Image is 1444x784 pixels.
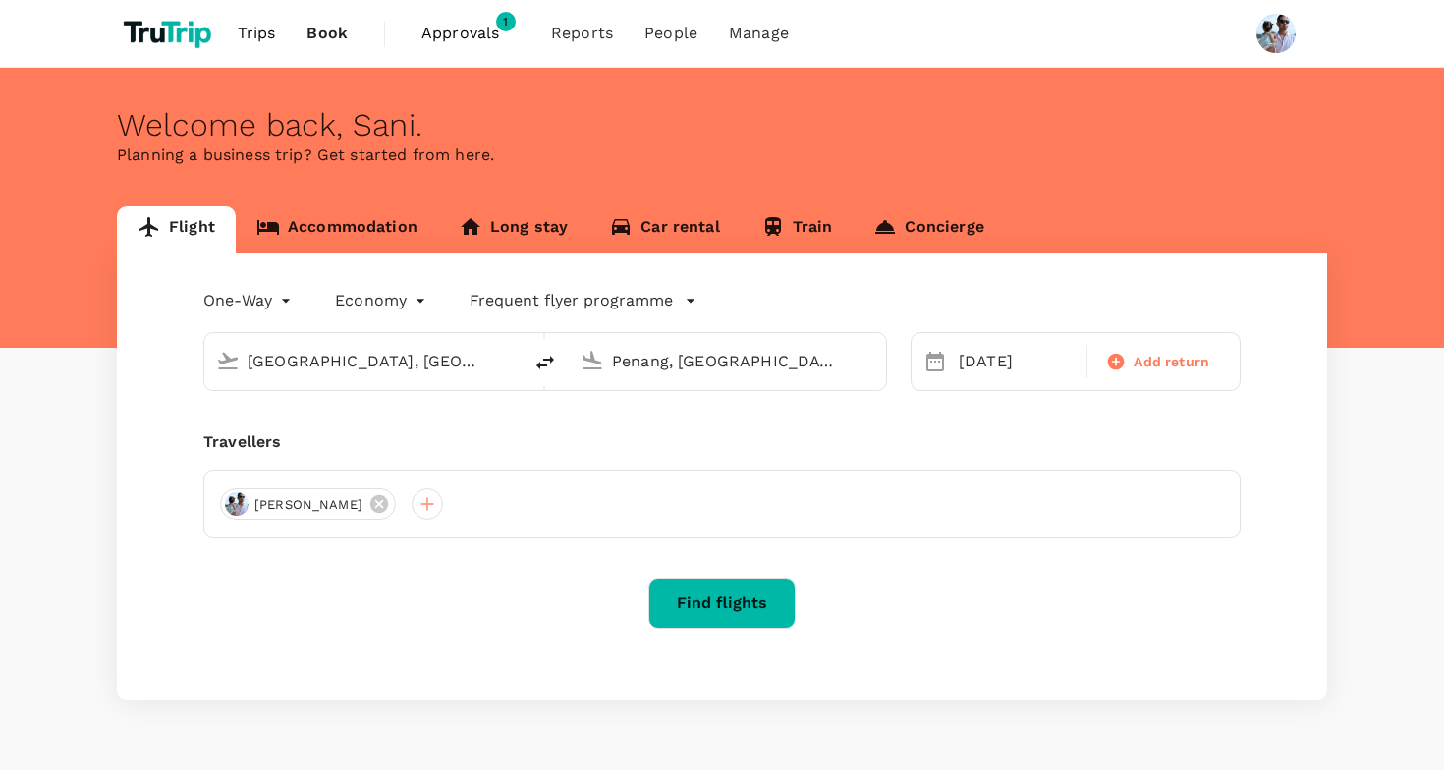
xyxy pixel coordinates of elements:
input: Going to [612,346,845,376]
div: Economy [335,285,430,316]
input: Depart from [248,346,480,376]
a: Train [741,206,854,253]
div: One-Way [203,285,296,316]
span: Trips [238,22,276,45]
span: Book [306,22,348,45]
div: Travellers [203,430,1241,454]
a: Long stay [438,206,588,253]
div: Welcome back , Sani . [117,107,1327,143]
a: Flight [117,206,236,253]
a: Car rental [588,206,741,253]
span: Manage [729,22,789,45]
button: Open [872,359,876,363]
div: [DATE] [951,342,1083,381]
span: Reports [551,22,613,45]
p: Frequent flyer programme [470,289,673,312]
img: TruTrip logo [117,12,222,55]
button: delete [522,339,569,386]
img: Sani Gouw [1256,14,1296,53]
span: Add return [1134,352,1209,372]
a: Accommodation [236,206,438,253]
span: 1 [496,12,516,31]
button: Open [508,359,512,363]
div: [PERSON_NAME] [220,488,396,520]
span: [PERSON_NAME] [243,495,374,515]
span: People [644,22,697,45]
a: Concierge [853,206,1004,253]
button: Frequent flyer programme [470,289,696,312]
img: avatar-6695f0dd85a4d.png [225,492,249,516]
span: Approvals [421,22,520,45]
p: Planning a business trip? Get started from here. [117,143,1327,167]
button: Find flights [648,578,796,629]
